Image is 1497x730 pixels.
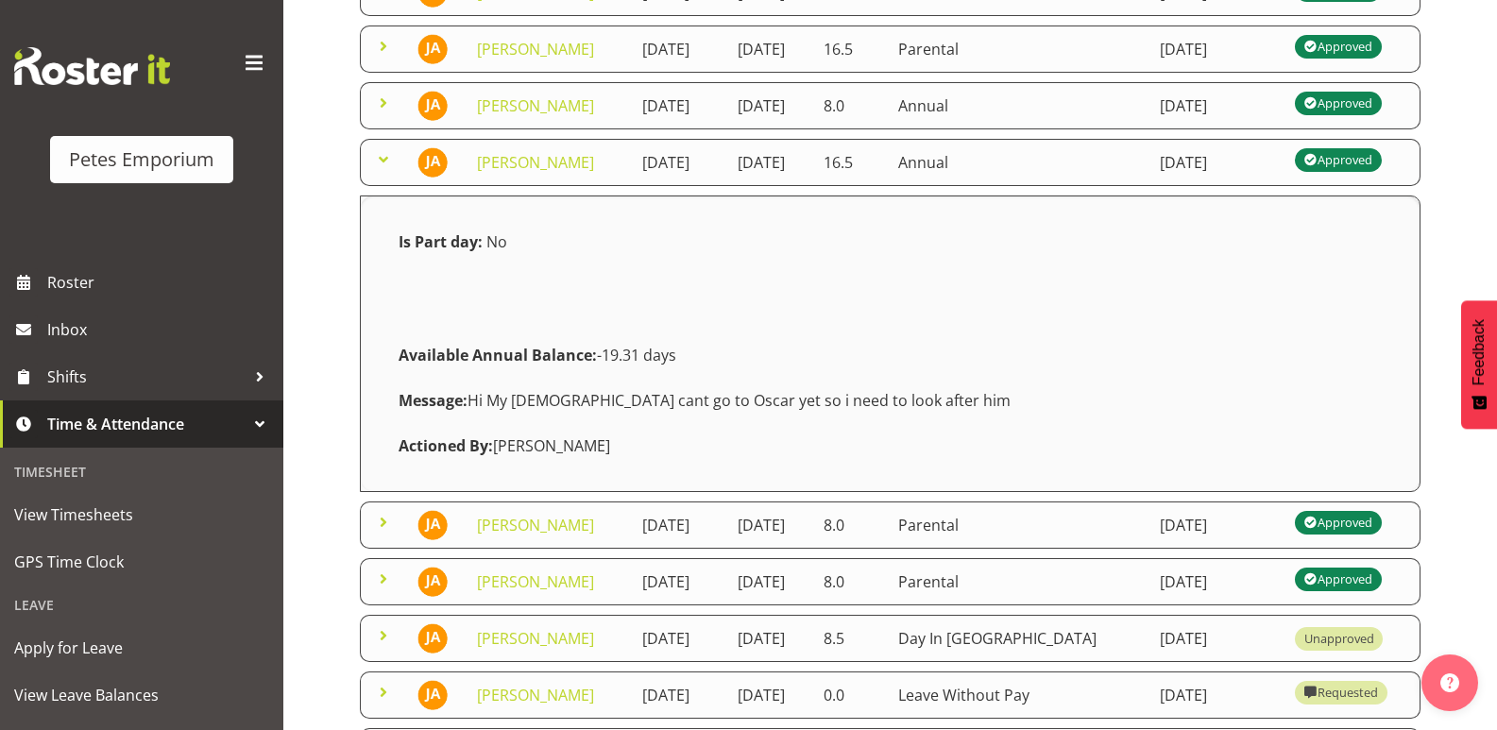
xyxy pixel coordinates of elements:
td: Day In [GEOGRAPHIC_DATA] [887,615,1148,662]
td: [DATE] [1148,82,1284,129]
img: jeseryl-armstrong10788.jpg [417,680,448,710]
div: Approved [1304,511,1372,534]
td: [DATE] [1148,501,1284,549]
a: Apply for Leave [5,624,279,671]
td: [DATE] [726,615,812,662]
td: 8.5 [812,615,887,662]
a: [PERSON_NAME] [477,515,594,535]
td: 8.0 [812,501,887,549]
div: [PERSON_NAME] [387,423,1393,468]
td: [DATE] [631,82,726,129]
img: Rosterit website logo [14,47,170,85]
div: -19.31 days [387,332,1393,378]
td: [DATE] [631,615,726,662]
div: Approved [1304,148,1372,171]
span: Apply for Leave [14,634,269,662]
td: [DATE] [1148,25,1284,73]
td: 16.5 [812,25,887,73]
span: GPS Time Clock [14,548,269,576]
span: Inbox [47,315,274,344]
div: Leave [5,586,279,624]
span: Feedback [1471,319,1488,385]
td: [DATE] [1148,139,1284,186]
img: jeseryl-armstrong10788.jpg [417,623,448,654]
button: Feedback - Show survey [1461,300,1497,429]
a: [PERSON_NAME] [477,571,594,592]
div: Hi My [DEMOGRAPHIC_DATA] cant go to Oscar yet so i need to look after him [387,378,1393,423]
td: [DATE] [631,671,726,719]
td: [DATE] [726,501,812,549]
td: Annual [887,139,1148,186]
td: 8.0 [812,82,887,129]
a: [PERSON_NAME] [477,628,594,649]
div: Unapproved [1304,630,1374,648]
td: 8.0 [812,558,887,605]
td: Parental [887,558,1148,605]
div: Requested [1304,681,1378,704]
td: Annual [887,82,1148,129]
span: View Leave Balances [14,681,269,709]
td: [DATE] [1148,615,1284,662]
td: [DATE] [631,558,726,605]
a: View Leave Balances [5,671,279,719]
td: [DATE] [726,25,812,73]
img: jeseryl-armstrong10788.jpg [417,510,448,540]
a: [PERSON_NAME] [477,39,594,59]
a: GPS Time Clock [5,538,279,586]
div: Approved [1304,92,1372,114]
td: [DATE] [1148,671,1284,719]
div: Petes Emporium [69,145,214,174]
strong: Message: [399,390,468,411]
td: [DATE] [726,82,812,129]
a: [PERSON_NAME] [477,95,594,116]
td: Parental [887,501,1148,549]
td: [DATE] [726,671,812,719]
td: 0.0 [812,671,887,719]
a: [PERSON_NAME] [477,152,594,173]
strong: Is Part day: [399,231,483,252]
td: [DATE] [631,25,726,73]
div: Timesheet [5,452,279,491]
td: 16.5 [812,139,887,186]
span: No [486,231,507,252]
img: jeseryl-armstrong10788.jpg [417,567,448,597]
img: help-xxl-2.png [1440,673,1459,692]
div: Approved [1304,35,1372,58]
span: View Timesheets [14,501,269,529]
div: Approved [1304,568,1372,590]
td: [DATE] [631,139,726,186]
strong: Actioned By: [399,435,493,456]
span: Time & Attendance [47,410,246,438]
img: jeseryl-armstrong10788.jpg [417,147,448,178]
td: [DATE] [1148,558,1284,605]
td: [DATE] [631,501,726,549]
td: [DATE] [726,558,812,605]
strong: Available Annual Balance: [399,345,597,365]
a: [PERSON_NAME] [477,685,594,705]
span: Shifts [47,363,246,391]
a: View Timesheets [5,491,279,538]
td: [DATE] [726,139,812,186]
td: Parental [887,25,1148,73]
img: jeseryl-armstrong10788.jpg [417,91,448,121]
td: Leave Without Pay [887,671,1148,719]
span: Roster [47,268,274,297]
img: jeseryl-armstrong10788.jpg [417,34,448,64]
